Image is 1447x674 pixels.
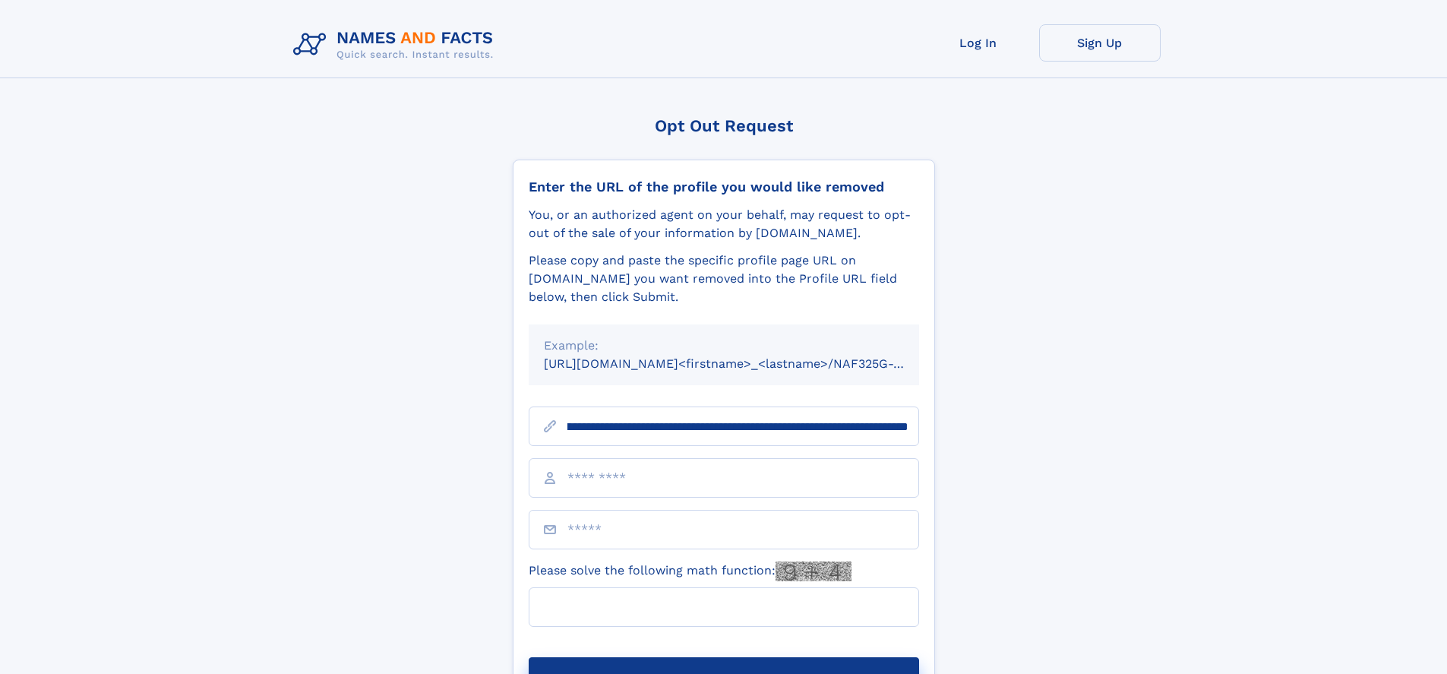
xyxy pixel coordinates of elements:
[1039,24,1161,62] a: Sign Up
[918,24,1039,62] a: Log In
[513,116,935,135] div: Opt Out Request
[544,337,904,355] div: Example:
[529,179,919,195] div: Enter the URL of the profile you would like removed
[529,562,851,581] label: Please solve the following math function:
[529,252,919,306] div: Please copy and paste the specific profile page URL on [DOMAIN_NAME] you want removed into the Pr...
[287,24,506,65] img: Logo Names and Facts
[529,206,919,242] div: You, or an authorized agent on your behalf, may request to opt-out of the sale of your informatio...
[544,356,948,371] small: [URL][DOMAIN_NAME]<firstname>_<lastname>/NAF325G-xxxxxxxx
